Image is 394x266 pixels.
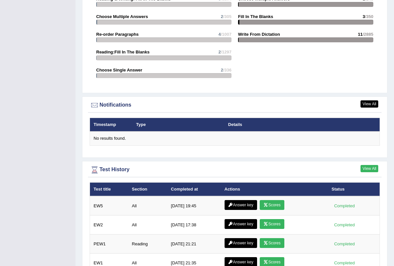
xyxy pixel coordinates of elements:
[361,100,378,108] a: View All
[221,32,231,37] span: /1007
[96,14,148,19] strong: Choose Multiple Answers
[361,165,378,172] a: View All
[167,196,221,215] td: [DATE] 19:45
[225,219,257,229] a: Answer key
[90,196,128,215] td: EW5
[221,14,223,19] span: 2
[221,50,231,54] span: /1297
[96,50,150,54] strong: Reading:Fill In The Blanks
[128,182,167,196] th: Section
[94,135,376,142] div: No results found.
[362,32,373,37] span: /2885
[238,14,273,19] strong: Fill In The Blanks
[358,32,362,37] span: 11
[223,68,231,72] span: /336
[133,118,225,132] th: Type
[225,118,340,132] th: Details
[328,182,380,196] th: Status
[362,14,365,19] span: 3
[223,14,231,19] span: /305
[128,215,167,235] td: All
[225,200,257,210] a: Answer key
[221,68,223,72] span: 2
[128,235,167,254] td: Reading
[260,200,284,210] a: Scores
[96,32,139,37] strong: Re-order Paragraphs
[238,32,280,37] strong: Write From Dictation
[332,240,357,247] div: Completed
[218,50,221,54] span: 2
[260,238,284,248] a: Scores
[96,68,142,72] strong: Choose Single Answer
[90,215,128,235] td: EW2
[332,221,357,228] div: Completed
[332,202,357,209] div: Completed
[167,235,221,254] td: [DATE] 21:21
[90,118,133,132] th: Timestamp
[90,100,380,110] div: Notifications
[218,32,221,37] span: 4
[90,182,128,196] th: Test title
[128,196,167,215] td: All
[260,219,284,229] a: Scores
[225,238,257,248] a: Answer key
[90,235,128,254] td: PEW1
[167,215,221,235] td: [DATE] 17:38
[221,182,328,196] th: Actions
[167,182,221,196] th: Completed at
[365,14,373,19] span: /350
[90,165,380,175] div: Test History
